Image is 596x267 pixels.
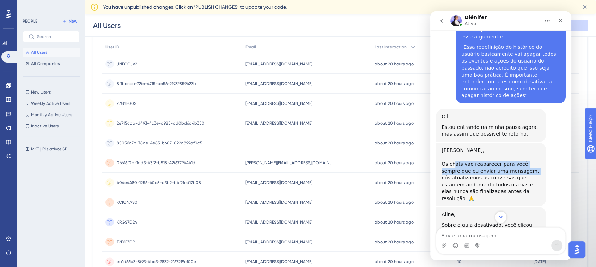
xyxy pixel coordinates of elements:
[375,200,414,205] time: about 20 hours ago
[65,200,77,212] button: Scroll to bottom
[117,259,196,265] span: ea1d66b3-8f93-4bc3-9832-2167219e100e
[117,219,137,225] span: KRGS7D24
[375,160,414,165] time: about 20 hours ago
[23,88,80,96] button: New Users
[375,121,414,126] time: about 20 hours ago
[23,48,80,57] button: All Users
[23,99,80,108] button: Weekly Active Users
[23,59,80,68] button: All Companies
[23,122,80,130] button: Inactive Users
[45,231,50,237] button: Start recording
[245,239,312,245] span: [EMAIL_ADDRESS][DOMAIN_NAME]
[245,81,312,87] span: [EMAIL_ADDRESS][DOMAIN_NAME]
[245,200,312,205] span: [EMAIL_ADDRESS][DOMAIN_NAME]
[245,180,312,185] span: [EMAIL_ADDRESS][DOMAIN_NAME]
[375,101,414,106] time: about 20 hours ago
[31,112,72,118] span: Monthly Active Users
[31,146,67,152] span: MKT | PJs ativos SP
[11,231,17,237] button: Carregar anexo
[245,219,312,225] span: [EMAIL_ADDRESS][DOMAIN_NAME]
[22,231,28,237] button: Seletor de emoji
[23,145,84,153] button: MKT | PJs ativos SP
[375,81,414,86] time: about 20 hours ago
[375,44,407,50] span: Last Interaction
[69,18,77,24] span: New
[245,120,312,126] span: [EMAIL_ADDRESS][DOMAIN_NAME]
[245,101,312,106] span: [EMAIL_ADDRESS][DOMAIN_NAME]
[375,141,414,146] time: about 20 hours ago
[31,89,51,95] span: New Users
[117,61,137,67] span: JNEGGJV2
[534,259,546,264] time: [DATE]
[117,239,135,245] span: T2F6EZDP
[37,34,74,39] input: Search
[117,140,202,146] span: 85056c7b-78ae-4e83-b607-022d899af0c5
[117,180,201,185] span: 404e4480-1256-40e5-a3b2-b4f21ed17b08
[430,11,571,260] iframe: Intercom live chat
[375,259,414,264] time: about 20 hours ago
[23,111,80,119] button: Monthly Active Users
[93,20,121,30] div: All Users
[117,160,195,166] span: 066f6f0b-1ad3-43f2-b518-42f67794441d
[60,17,80,25] button: New
[117,200,138,205] span: KCIQNAS0
[6,216,135,229] textarea: Envie uma mensagem...
[17,2,44,10] span: Need Help?
[245,61,312,67] span: [EMAIL_ADDRESS][DOMAIN_NAME]
[245,44,256,50] span: Email
[375,180,414,185] time: about 20 hours ago
[117,81,196,87] span: 8f1bccea-72fc-4715-ac56-2f932559423b
[31,61,60,66] span: All Companies
[23,18,37,24] div: PEOPLE
[121,229,132,240] button: Enviar mensagem…
[375,61,414,66] time: about 20 hours ago
[31,49,47,55] span: All Users
[245,140,248,146] span: -
[103,3,287,11] span: You have unpublished changes. Click on ‘PUBLISH CHANGES’ to update your code.
[566,239,588,260] iframe: UserGuiding AI Assistant Launcher
[117,120,205,126] span: 2e715caa-d493-4c3e-a985-dd0bd6a4b350
[117,101,136,106] span: Z7GYE00S
[245,259,312,265] span: [EMAIL_ADDRESS][DOMAIN_NAME]
[31,123,59,129] span: Inactive Users
[31,101,70,106] span: Weekly Active Users
[105,44,120,50] span: User ID
[375,220,414,225] time: about 20 hours ago
[457,259,462,265] span: 10
[245,160,334,166] span: [PERSON_NAME][EMAIL_ADDRESS][DOMAIN_NAME]
[375,239,414,244] time: about 20 hours ago
[34,231,39,237] button: Seletor de Gif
